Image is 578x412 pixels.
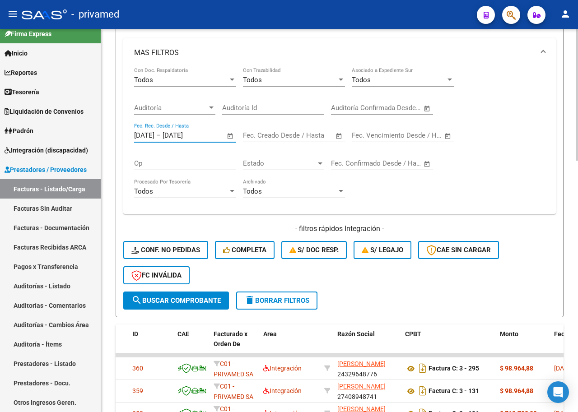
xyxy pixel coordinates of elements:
span: - privamed [71,5,119,24]
datatable-header-cell: ID [129,324,174,364]
strong: $ 98.964,88 [500,387,533,394]
input: Fecha fin [376,159,420,167]
div: MAS FILTROS [123,67,556,214]
span: 360 [132,365,143,372]
button: Open calendar [225,131,236,141]
span: Todos [243,76,262,84]
span: Buscar Comprobante [131,296,221,305]
input: Fecha inicio [134,131,154,139]
span: [DATE] [554,365,573,372]
span: Reportes [5,68,37,78]
datatable-header-cell: Facturado x Orden De [210,324,260,364]
span: [PERSON_NAME] [337,360,386,367]
button: FC Inválida [123,266,190,284]
strong: Factura C: 3 - 131 [429,388,479,395]
span: CPBT [405,330,421,338]
span: S/ Doc Resp. [289,246,339,254]
input: Fecha inicio [243,131,280,139]
input: Fecha fin [396,131,440,139]
span: ID [132,330,138,338]
span: Integración [263,365,302,372]
datatable-header-cell: Monto [496,324,550,364]
button: Conf. no pedidas [123,241,208,259]
span: Inicio [5,48,28,58]
span: CAE SIN CARGAR [426,246,491,254]
span: Todos [134,187,153,195]
span: Padrón [5,126,33,136]
span: Borrar Filtros [244,296,309,305]
span: FC Inválida [131,271,182,279]
span: Firma Express [5,29,51,39]
span: Auditoría [134,104,207,112]
button: Open calendar [443,131,453,141]
button: Completa [215,241,275,259]
div: 24329648776 [337,359,398,378]
span: Tesorería [5,87,39,97]
mat-icon: menu [7,9,18,19]
span: Facturado x Orden De [214,330,247,348]
button: S/ Doc Resp. [281,241,347,259]
button: Borrar Filtros [236,292,317,310]
span: Prestadores / Proveedores [5,165,87,175]
button: S/ legajo [354,241,411,259]
span: Integración (discapacidad) [5,145,88,155]
span: Conf. no pedidas [131,246,200,254]
span: 359 [132,387,143,394]
datatable-header-cell: CPBT [401,324,496,364]
button: Buscar Comprobante [123,292,229,310]
span: Todos [243,187,262,195]
strong: Factura C: 3 - 295 [429,365,479,372]
mat-icon: delete [244,295,255,306]
mat-icon: search [131,295,142,306]
span: Todos [134,76,153,84]
input: Fecha fin [163,131,206,139]
span: – [156,131,161,139]
button: CAE SIN CARGAR [418,241,499,259]
div: 27408948741 [337,381,398,400]
datatable-header-cell: Razón Social [334,324,401,364]
input: Fecha inicio [331,104,368,112]
i: Descargar documento [417,361,429,375]
span: Liquidación de Convenios [5,106,84,116]
span: C01 - PRIVAMED SA [214,383,253,400]
i: Descargar documento [417,384,429,398]
h4: - filtros rápidos Integración - [123,224,556,234]
mat-expansion-panel-header: MAS FILTROS [123,38,556,67]
button: Open calendar [422,103,433,114]
datatable-header-cell: CAE [174,324,210,364]
strong: $ 98.964,88 [500,365,533,372]
button: Open calendar [334,131,345,141]
span: Integración [263,387,302,394]
span: S/ legajo [362,246,403,254]
span: Completa [223,246,266,254]
div: Open Intercom Messenger [547,381,569,403]
span: Todos [352,76,371,84]
span: Estado [243,159,316,167]
span: Razón Social [337,330,375,338]
mat-panel-title: MAS FILTROS [134,48,534,58]
span: C01 - PRIVAMED SA [214,360,253,378]
input: Fecha fin [376,104,420,112]
input: Fecha inicio [352,131,388,139]
span: Area [263,330,277,338]
span: [PERSON_NAME] [337,383,386,390]
datatable-header-cell: Area [260,324,321,364]
input: Fecha fin [288,131,331,139]
span: CAE [177,330,189,338]
button: Open calendar [422,159,433,169]
input: Fecha inicio [331,159,368,167]
span: Monto [500,330,518,338]
mat-icon: person [560,9,571,19]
